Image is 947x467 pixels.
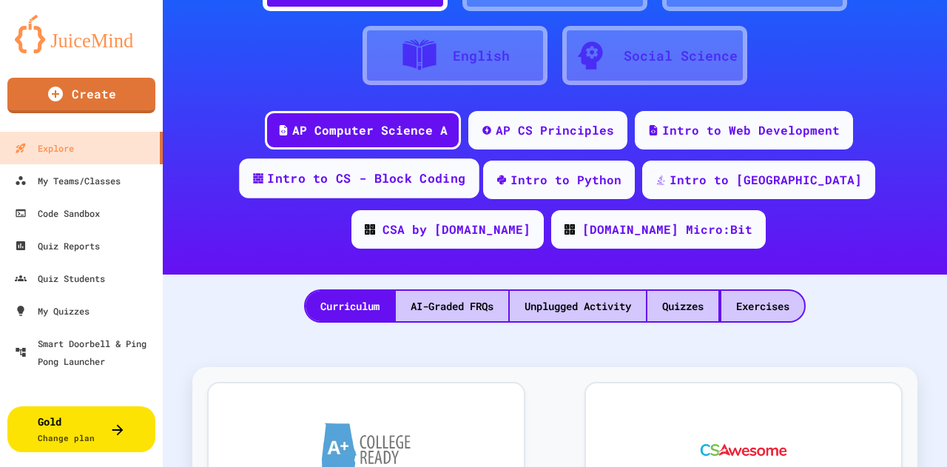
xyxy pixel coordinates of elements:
[670,171,862,189] div: Intro to [GEOGRAPHIC_DATA]
[453,46,510,66] div: English
[15,15,148,53] img: logo-orange.svg
[647,291,718,321] div: Quizzes
[582,221,752,238] div: [DOMAIN_NAME] Micro:Bit
[306,291,394,321] div: Curriculum
[15,335,157,370] div: Smart Doorbell & Ping Pong Launcher
[7,78,155,113] a: Create
[565,224,575,235] img: CODE_logo_RGB.png
[721,291,804,321] div: Exercises
[624,46,738,66] div: Social Science
[15,204,100,222] div: Code Sandbox
[15,269,105,287] div: Quiz Students
[38,432,95,443] span: Change plan
[38,414,95,445] div: Gold
[662,121,840,139] div: Intro to Web Development
[15,172,121,189] div: My Teams/Classes
[15,302,90,320] div: My Quizzes
[382,221,530,238] div: CSA by [DOMAIN_NAME]
[15,139,74,157] div: Explore
[15,237,100,255] div: Quiz Reports
[267,169,465,188] div: Intro to CS - Block Coding
[365,224,375,235] img: CODE_logo_RGB.png
[292,121,448,139] div: AP Computer Science A
[396,291,508,321] div: AI-Graded FRQs
[496,121,614,139] div: AP CS Principles
[510,291,646,321] div: Unplugged Activity
[7,406,155,452] button: GoldChange plan
[510,171,621,189] div: Intro to Python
